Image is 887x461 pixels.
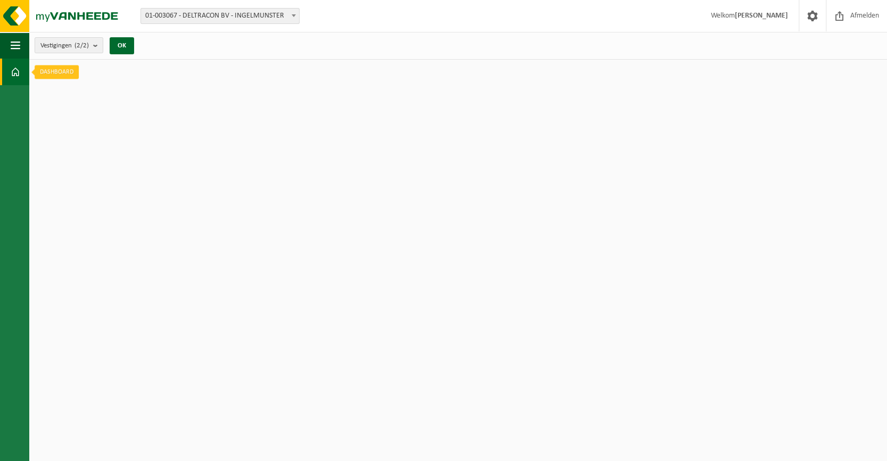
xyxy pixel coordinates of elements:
span: 01-003067 - DELTRACON BV - INGELMUNSTER [140,8,300,24]
strong: [PERSON_NAME] [735,12,788,20]
button: Vestigingen(2/2) [35,37,103,53]
span: Vestigingen [40,38,89,54]
button: OK [110,37,134,54]
span: 01-003067 - DELTRACON BV - INGELMUNSTER [141,9,299,23]
count: (2/2) [74,42,89,49]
